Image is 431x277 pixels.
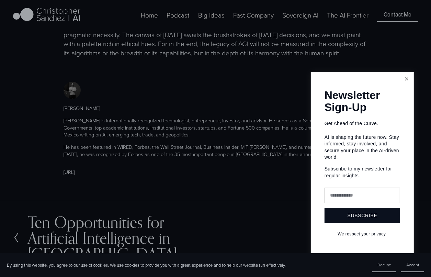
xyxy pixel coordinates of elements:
[7,262,286,268] p: By using this website, you agree to our use of cookies. We use cookies to provide you with a grea...
[325,232,400,237] p: We respect your privacy.
[325,89,400,113] h1: Newsletter Sign-Up
[406,262,419,268] span: Accept
[401,73,413,85] a: Close
[377,262,391,268] span: Decline
[372,258,396,272] button: Decline
[325,120,400,161] p: Get Ahead of the Curve. AI is shaping the future now. Stay informed, stay involved, and secure yo...
[325,166,400,179] p: Subscribe to my newsletter for regular insights.
[348,213,377,218] span: Subscribe
[401,258,424,272] button: Accept
[325,208,400,223] button: Subscribe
